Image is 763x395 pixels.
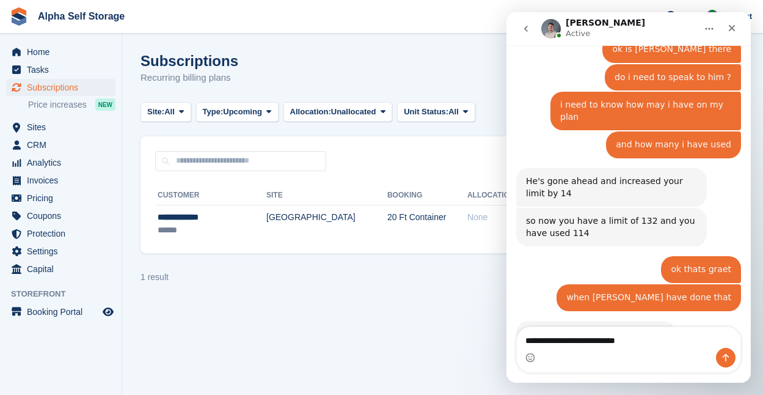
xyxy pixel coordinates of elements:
[404,106,448,118] span: Unit Status:
[27,243,100,260] span: Settings
[6,119,115,136] a: menu
[6,61,115,78] a: menu
[27,154,100,171] span: Analytics
[196,102,279,122] button: Type: Upcoming
[141,102,191,122] button: Site: All
[448,106,459,118] span: All
[6,190,115,207] a: menu
[223,106,262,118] span: Upcoming
[27,172,100,189] span: Invoices
[203,106,224,118] span: Type:
[11,288,122,300] span: Storefront
[27,190,100,207] span: Pricing
[6,136,115,153] a: menu
[27,207,100,224] span: Coupons
[27,43,100,61] span: Home
[467,211,532,224] div: None
[283,102,393,122] button: Allocation: Unallocated
[27,260,100,278] span: Capital
[101,305,115,319] a: Preview store
[618,10,642,22] span: Create
[6,260,115,278] a: menu
[95,98,115,111] div: NEW
[6,303,115,320] a: menu
[141,271,169,284] div: 1 result
[506,12,751,383] iframe: Intercom live chat
[6,243,115,260] a: menu
[387,186,467,205] th: Booking
[6,225,115,242] a: menu
[266,186,387,205] th: Site
[720,10,752,23] span: Account
[27,61,100,78] span: Tasks
[27,136,100,153] span: CRM
[467,186,532,205] th: Allocation
[28,99,87,111] span: Price increases
[27,79,100,96] span: Subscriptions
[290,106,331,118] span: Allocation:
[397,102,475,122] button: Unit Status: All
[27,119,100,136] span: Sites
[10,7,28,26] img: stora-icon-8386f47178a22dfd0bd8f6a31ec36ba5ce8667c1dd55bd0f319d3a0aa187defe.svg
[266,205,387,243] td: [GEOGRAPHIC_DATA]
[164,106,175,118] span: All
[6,154,115,171] a: menu
[6,207,115,224] a: menu
[6,43,115,61] a: menu
[387,205,467,243] td: 20 Ft Container
[28,98,115,111] a: Price increases NEW
[6,172,115,189] a: menu
[706,10,718,22] img: James Bambury
[331,106,376,118] span: Unallocated
[33,6,130,26] a: Alpha Self Storage
[6,79,115,96] a: menu
[141,71,238,85] p: Recurring billing plans
[27,225,100,242] span: Protection
[678,10,695,22] span: Help
[141,53,238,69] h1: Subscriptions
[155,186,266,205] th: Customer
[27,303,100,320] span: Booking Portal
[147,106,164,118] span: Site:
